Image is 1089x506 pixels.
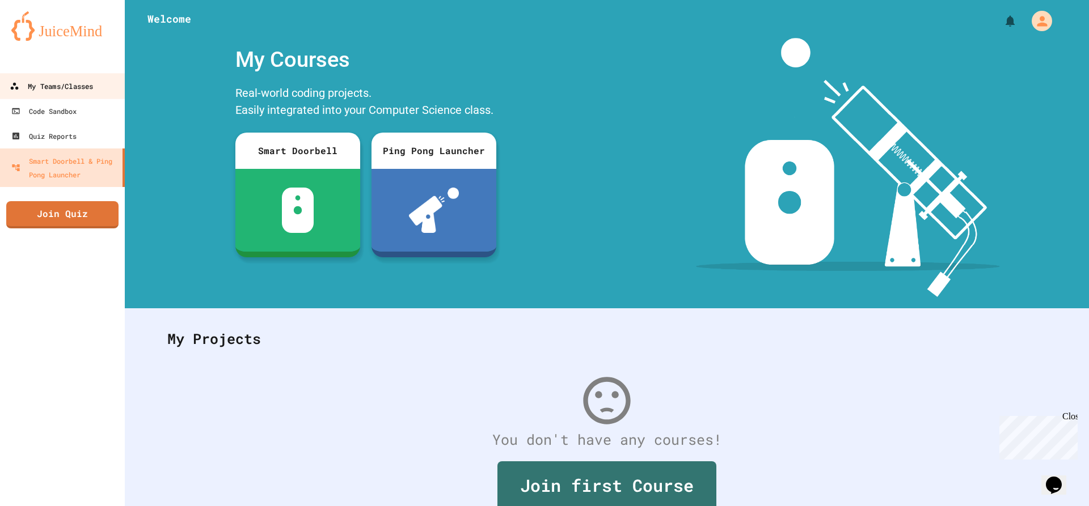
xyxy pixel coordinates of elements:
iframe: chat widget [1041,461,1078,495]
img: sdb-white.svg [282,188,314,233]
img: banner-image-my-projects.png [696,38,1000,297]
img: ppl-with-ball.png [409,188,459,233]
div: Ping Pong Launcher [372,133,496,169]
div: Smart Doorbell & Ping Pong Launcher [11,154,118,181]
div: My Account [1020,8,1055,34]
a: Join Quiz [6,201,119,228]
div: You don't have any courses! [156,429,1058,450]
div: Code Sandbox [11,104,77,118]
div: My Projects [156,317,1058,361]
div: Chat with us now!Close [5,5,78,72]
div: My Notifications [982,11,1020,31]
div: Quiz Reports [11,129,77,143]
div: My Teams/Classes [10,79,93,93]
div: Real-world coding projects. Easily integrated into your Computer Science class. [230,82,502,124]
div: My Courses [230,38,502,82]
iframe: chat widget [995,411,1078,460]
img: logo-orange.svg [11,11,113,41]
div: Smart Doorbell [235,133,360,169]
